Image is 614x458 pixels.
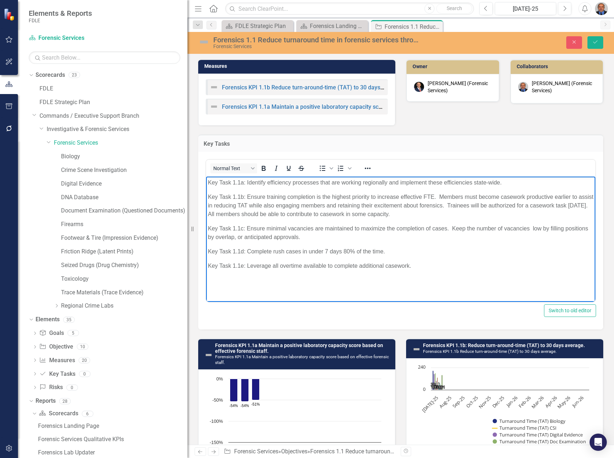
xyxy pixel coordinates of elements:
[532,80,596,94] div: [PERSON_NAME] (Forensic Services)
[310,22,366,31] div: Forensics Landing Page
[437,384,441,389] text: 75
[82,411,93,417] div: 6
[432,384,438,389] text: 179
[61,275,187,283] a: Toxicology
[215,354,389,365] small: Forensics KPI 1.1a Maintain a positive laboratory capacity score based on effective forensic staff.
[252,379,260,400] path: Jul-25, -50.61. Capacity Score (for each discipline).
[447,5,462,11] span: Search
[435,368,583,390] g: Turnaround Time (TAT) Doc Examination , series 4 of 10. Bar series with 12 bars.
[198,36,210,48] img: Not Defined
[224,448,395,456] div: » »
[270,163,282,173] button: Italic
[241,404,249,408] text: -54%
[39,370,75,378] a: Key Tasks
[451,394,466,409] text: Sep-25
[38,436,187,443] div: Forensic Services Qualitative KPIs
[493,431,583,438] button: Show Turnaround Time (TAT) Digital Evidence
[36,420,187,432] a: Forensics Landing Page
[438,384,442,389] text: 72
[39,383,62,392] a: Risks
[517,64,600,69] h3: Collaborators
[3,8,17,21] img: ClearPoint Strategy
[39,112,187,120] a: Commands / Executive Support Branch
[497,5,554,13] div: [DATE]-25
[517,394,532,409] text: Feb-26
[61,289,187,297] a: Trace Materials (Trace Evidence)
[36,316,60,324] a: Elements
[38,449,187,456] div: Forensics Lab Updater
[29,51,180,64] input: Search Below...
[39,98,187,107] a: FDLE Strategic Plan
[69,72,80,78] div: 23
[310,448,565,455] div: Forensics 1.1 Reduce turnaround time in forensic services through policy and process improvements.
[225,3,474,15] input: Search ClearPoint...
[204,141,598,147] h3: Key Tasks
[54,139,187,147] a: Forensic Services
[59,398,71,404] div: 28
[230,379,238,401] path: May-25, -54.04. Capacity Score (for each discipline).
[544,394,558,409] text: Apr-26
[413,64,496,69] h3: Owner
[414,82,424,92] img: Jason Bundy
[61,220,187,229] a: Firearms
[61,261,187,270] a: Seized Drugs (Drug Chemistry)
[251,402,260,406] text: -51%
[61,193,187,202] a: DNA Database
[213,44,422,49] div: Forensic Services
[434,384,441,389] text: 133
[423,349,557,354] small: Forensics KPI 1.1b Reduce turn-around-time (TAT) to 30 days average.
[281,448,307,455] a: Objectives
[234,448,278,455] a: Forensic Services
[204,64,392,69] h3: Measures
[68,330,79,336] div: 5
[61,207,187,215] a: Document Examination (Questioned Documents)
[39,85,187,93] a: FDLE
[223,22,292,31] a: FDLE Strategic Plan
[518,82,528,92] img: Chris Hendry
[36,397,56,405] a: Reports
[39,356,75,365] a: Measures
[423,342,585,348] a: Forensics KPI 1.1b: Reduce turn-around-time (TAT) to 30 days average.
[595,2,608,15] img: Chris Hendry
[465,394,479,409] text: Oct-25
[544,304,596,317] button: Switch to old editor
[204,351,213,359] img: Not Defined
[412,345,421,354] img: Not Defined
[442,375,443,390] path: Jul-25, 161. Turnaround Time (TAT) Trace Materials .
[39,329,64,337] a: Goals
[437,378,438,390] path: Jul-25, 133. Turnaround Time (TAT) Footwear & Tire .
[217,376,223,382] text: 0%
[590,434,607,451] div: Open Intercom Messenger
[295,163,307,173] button: Strikethrough
[36,434,187,445] a: Forensic Services Qualitative KPIs
[210,419,223,424] text: -100%
[316,163,334,173] div: Bullet list
[442,368,583,390] g: Turnaround Time (TAT) Trace Materials , series 10 of 10. Bar series with 12 bars.
[257,163,270,173] button: Bold
[438,394,453,410] text: Aug-25
[61,180,187,188] a: Digital Evidence
[362,163,374,173] button: Reveal or hide additional toolbar items
[61,234,187,242] a: Footwear & Tire (Impression Evidence)
[495,2,556,15] button: [DATE]-25
[493,418,566,424] button: Show Turnaround Time (TAT) Biology
[423,386,425,392] text: 0
[79,357,90,363] div: 20
[556,394,571,410] text: May-26
[39,410,78,418] a: Scorecards
[434,374,435,390] path: Jul-25, 171. Turnaround Time (TAT) Digital Evidence .
[61,248,187,256] a: Friction Ridge (Latent Prints)
[418,364,425,370] text: 240
[439,383,441,390] path: Jul-25, 72. Turnaround Time (TAT) Seized Drugs .
[229,404,238,408] text: -54%
[431,382,437,387] text: 208
[39,343,73,351] a: Objective
[79,371,90,377] div: 0
[210,83,218,92] img: Not Defined
[61,166,187,174] a: Crime Scene Investigation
